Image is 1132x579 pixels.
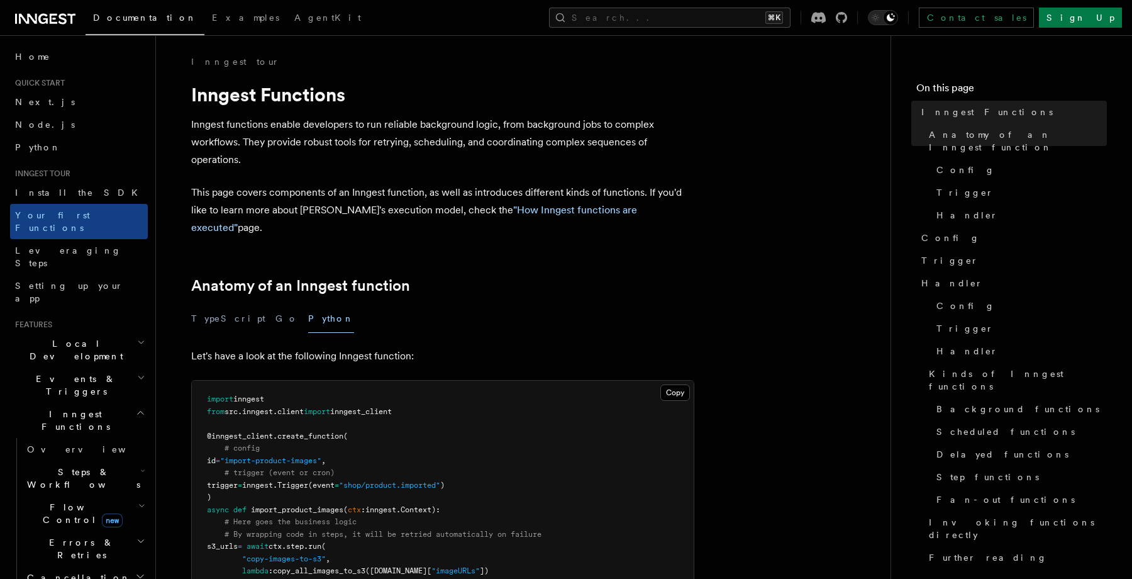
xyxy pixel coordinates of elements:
span: "imageURLs" [431,566,480,575]
button: Events & Triggers [10,368,148,403]
span: Inngest Functions [921,106,1053,118]
h4: On this page [916,81,1107,101]
h1: Inngest Functions [191,83,694,106]
span: Config [936,300,995,312]
span: Your first Functions [15,210,90,233]
a: Config [916,227,1107,249]
span: Inngest Functions [10,408,136,433]
span: Documentation [93,13,197,23]
a: Invoking functions directly [924,511,1107,546]
a: Install the SDK [10,181,148,204]
a: Handler [931,204,1107,227]
a: Examples [204,4,287,34]
span: = [238,481,242,490]
span: Further reading [929,551,1047,564]
span: . [396,505,401,514]
span: Home [15,50,50,63]
span: client [277,407,304,416]
a: Overview [22,438,148,461]
button: Toggle dark mode [868,10,898,25]
span: "import-product-images" [220,456,321,465]
span: copy_all_images_to_s3 [273,566,365,575]
a: Home [10,45,148,68]
span: new [102,514,123,527]
a: Sign Up [1039,8,1122,28]
a: Fan-out functions [931,488,1107,511]
span: import [304,407,330,416]
span: , [326,554,330,563]
a: Anatomy of an Inngest function [924,123,1107,159]
span: Trigger [277,481,308,490]
a: Trigger [931,181,1107,204]
a: Your first Functions [10,204,148,239]
span: Kinds of Inngest functions [929,368,1107,393]
span: Quick start [10,78,65,88]
span: AgentKit [294,13,361,23]
span: inngest. [242,481,277,490]
span: Config [936,164,995,176]
span: Scheduled functions [936,425,1075,438]
a: Contact sales [919,8,1034,28]
p: Let's have a look at the following Inngest function: [191,347,694,365]
span: Handler [921,277,983,289]
span: = [335,481,339,490]
span: "copy-images-to-s3" [242,554,326,563]
span: , [321,456,326,465]
span: Install the SDK [15,188,145,198]
span: Setting up your app [15,281,123,303]
span: import [207,395,233,403]
span: # Here goes the business logic [225,517,357,526]
span: trigger [207,481,238,490]
span: id [207,456,216,465]
a: Trigger [931,317,1107,340]
span: s3_urls [207,542,238,551]
a: Further reading [924,546,1107,569]
a: Kinds of Inngest functions [924,363,1107,398]
span: Steps & Workflows [22,466,140,491]
a: Next.js [10,91,148,113]
span: # By wrapping code in steps, it will be retried automatically on failure [225,530,541,539]
span: Errors & Retries [22,536,136,561]
button: Local Development [10,332,148,368]
span: Invoking functions directly [929,516,1107,541]
button: Go [275,305,298,333]
button: Steps & Workflows [22,461,148,496]
button: Inngest Functions [10,403,148,438]
a: Anatomy of an Inngest function [191,277,410,295]
span: ( [321,542,326,551]
span: Fan-out functions [936,493,1075,506]
span: : [269,566,273,575]
span: inngest [365,505,396,514]
a: Background functions [931,398,1107,420]
a: Handler [916,272,1107,295]
p: This page covers components of an Inngest function, as well as introduces different kinds of func... [191,184,694,237]
a: AgentKit [287,4,369,34]
span: Delayed functions [936,448,1068,461]
span: . [273,432,277,441]
button: Flow Controlnew [22,496,148,531]
span: from [207,407,225,416]
span: inngest [242,407,273,416]
button: Python [308,305,354,333]
span: ) [207,493,211,502]
span: Events & Triggers [10,373,137,398]
span: inngest_client [330,407,392,416]
a: Config [931,295,1107,317]
span: Examples [212,13,279,23]
span: Next.js [15,97,75,107]
a: Setting up your app [10,274,148,310]
span: "shop/product.imported" [339,481,440,490]
span: . [304,542,308,551]
span: Local Development [10,337,137,363]
a: Inngest Functions [916,101,1107,123]
p: Inngest functions enable developers to run reliable background logic, from background jobs to com... [191,116,694,169]
span: lambda [242,566,269,575]
span: import_product_images [251,505,343,514]
span: Config [921,232,980,244]
span: # trigger (event or cron) [225,468,335,477]
a: Delayed functions [931,443,1107,466]
a: Documentation [86,4,204,35]
span: create_function [277,432,343,441]
span: . [238,407,242,416]
span: Overview [27,444,157,454]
